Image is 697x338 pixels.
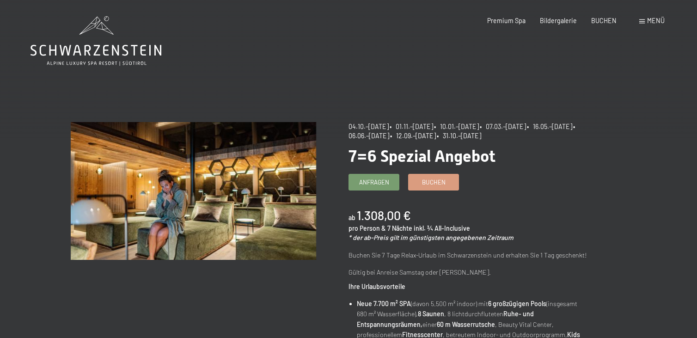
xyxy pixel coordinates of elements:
[359,178,389,186] span: Anfragen
[527,123,572,130] span: • 16.05.–[DATE]
[71,122,316,260] img: 7=6 Spezial Angebot
[357,208,411,222] b: 1.308,00 €
[357,300,411,307] strong: Neue 7.700 m² SPA
[434,123,479,130] span: • 10.01.–[DATE]
[348,123,578,140] span: • 06.06.–[DATE]
[348,123,389,130] span: 04.10.–[DATE]
[390,132,436,140] span: • 12.09.–[DATE]
[422,178,446,186] span: Buchen
[437,320,495,328] strong: 60 m Wasserrutsche
[349,174,399,190] a: Anfragen
[348,147,495,166] span: 7=6 Spezial Angebot
[348,234,514,241] em: * der ab-Preis gilt im günstigsten angegebenen Zeitraum
[348,250,593,261] p: Buchen Sie 7 Tage Relax-Urlaub im Schwarzenstein und erhalten Sie 1 Tag geschenkt!
[437,132,481,140] span: • 31.10.–[DATE]
[357,310,534,328] strong: Ruhe- und Entspannungsräumen,
[387,224,412,232] span: 7 Nächte
[540,17,577,25] a: Bildergalerie
[480,123,526,130] span: • 07.03.–[DATE]
[414,224,470,232] span: inkl. ¾ All-Inclusive
[409,174,459,190] a: Buchen
[488,300,546,307] strong: 6 großzügigen Pools
[487,17,526,25] a: Premium Spa
[418,310,444,318] strong: 8 Saunen
[348,224,386,232] span: pro Person &
[348,283,405,290] strong: Ihre Urlaubsvorteile
[348,267,593,278] p: Gültig bei Anreise Samstag oder [PERSON_NAME].
[390,123,433,130] span: • 01.11.–[DATE]
[591,17,617,25] a: BUCHEN
[647,17,665,25] span: Menü
[348,214,355,221] span: ab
